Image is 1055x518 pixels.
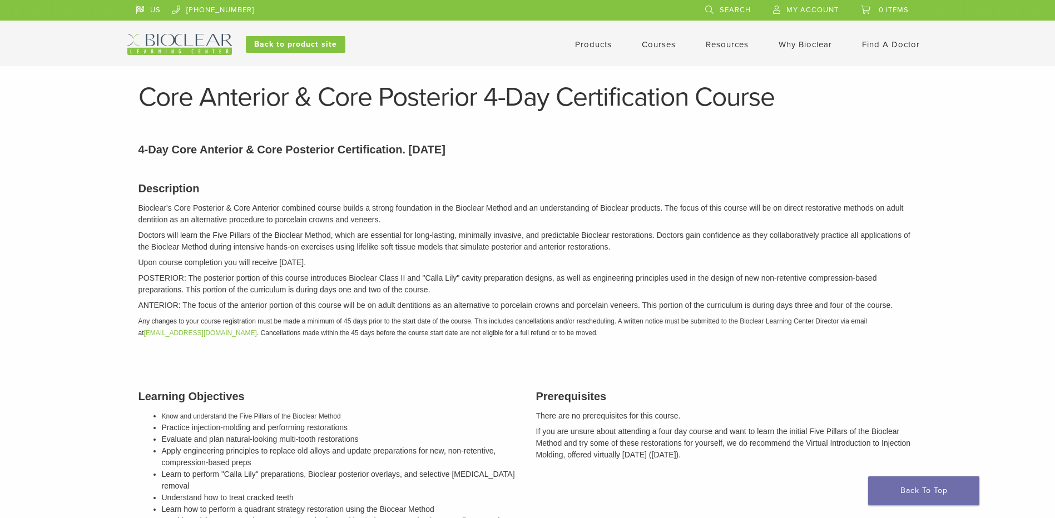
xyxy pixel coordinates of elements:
[862,39,920,49] a: Find A Doctor
[138,141,917,158] p: 4-Day Core Anterior & Core Posterior Certification. [DATE]
[162,469,519,492] li: Learn to perform "Calla Lily" preparations, Bioclear posterior overlays, and selective [MEDICAL_D...
[536,410,917,422] p: There are no prerequisites for this course.
[779,39,832,49] a: Why Bioclear
[879,6,909,14] span: 0 items
[246,36,345,53] a: Back to product site
[138,272,917,296] p: POSTERIOR: The posterior portion of this course introduces Bioclear Class II and "Calla Lily" cav...
[138,257,917,268] p: Upon course completion you will receive [DATE].
[138,300,917,311] p: ANTERIOR: The focus of the anterior portion of this course will be on adult dentitions as an alte...
[162,492,519,504] li: Understand how to treat cracked teeth
[162,434,519,445] li: Evaluate and plan natural-looking multi-tooth restorations
[138,230,917,253] p: Doctors will learn the Five Pillars of the Bioclear Method, which are essential for long-lasting,...
[575,39,612,49] a: Products
[162,422,519,434] li: Practice injection-molding and performing restorations
[162,445,519,469] li: Apply engineering principles to replace old alloys and update preparations for new, non-retentive...
[786,6,839,14] span: My Account
[138,180,917,197] h3: Description
[144,329,257,337] a: [EMAIL_ADDRESS][DOMAIN_NAME]
[127,34,232,55] img: Bioclear
[138,317,867,337] em: Any changes to your course registration must be made a minimum of 45 days prior to the start date...
[536,426,917,461] p: If you are unsure about attending a four day course and want to learn the initial Five Pillars of...
[536,388,917,405] h3: Prerequisites
[138,84,917,111] h1: Core Anterior & Core Posterior 4-Day Certification Course
[706,39,749,49] a: Resources
[868,476,979,505] a: Back To Top
[162,412,341,420] span: Know and understand the Five Pillars of the Bioclear Method
[642,39,676,49] a: Courses
[720,6,751,14] span: Search
[138,388,519,405] h3: Learning Objectives
[162,504,519,515] li: Learn how to perform a quadrant strategy restoration using the Biocear Method
[138,202,917,226] p: Bioclear's Core Posterior & Core Anterior combined course builds a strong foundation in the Biocl...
